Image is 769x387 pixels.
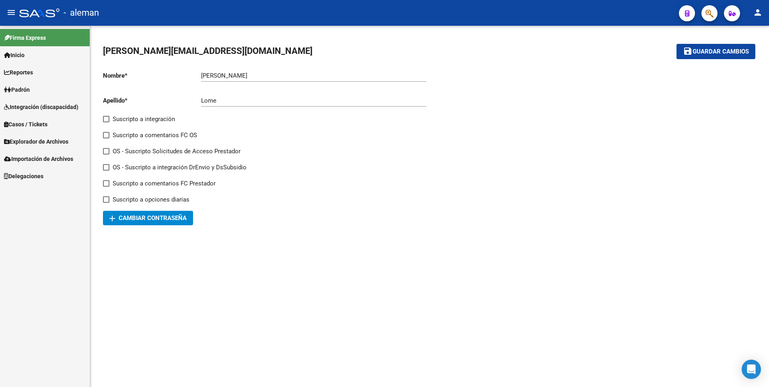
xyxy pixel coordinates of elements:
span: Suscripto a comentarios FC OS [113,130,197,140]
span: Firma Express [4,33,46,42]
span: Cambiar Contraseña [109,214,187,222]
span: - aleman [64,4,99,22]
mat-icon: save [683,46,693,56]
span: OS - Suscripto a integración DrEnvio y DsSubsidio [113,163,247,172]
mat-icon: add [107,214,117,223]
span: Delegaciones [4,172,43,181]
span: Inicio [4,51,25,60]
span: Integración (discapacidad) [4,103,78,111]
span: Casos / Tickets [4,120,47,129]
span: Importación de Archivos [4,154,73,163]
span: Explorador de Archivos [4,137,68,146]
span: Reportes [4,68,33,77]
div: Open Intercom Messenger [742,360,761,379]
mat-icon: menu [6,8,16,17]
span: Guardar cambios [693,48,749,56]
span: Suscripto a opciones diarias [113,195,189,204]
span: Suscripto a comentarios FC Prestador [113,179,216,188]
p: Nombre [103,71,201,80]
span: [PERSON_NAME][EMAIL_ADDRESS][DOMAIN_NAME] [103,46,313,56]
span: OS - Suscripto Solicitudes de Acceso Prestador [113,146,241,156]
mat-icon: person [753,8,763,17]
button: Guardar cambios [676,44,755,59]
button: Cambiar Contraseña [103,211,193,225]
span: Padrón [4,85,30,94]
span: Suscripto a integración [113,114,175,124]
p: Apellido [103,96,201,105]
